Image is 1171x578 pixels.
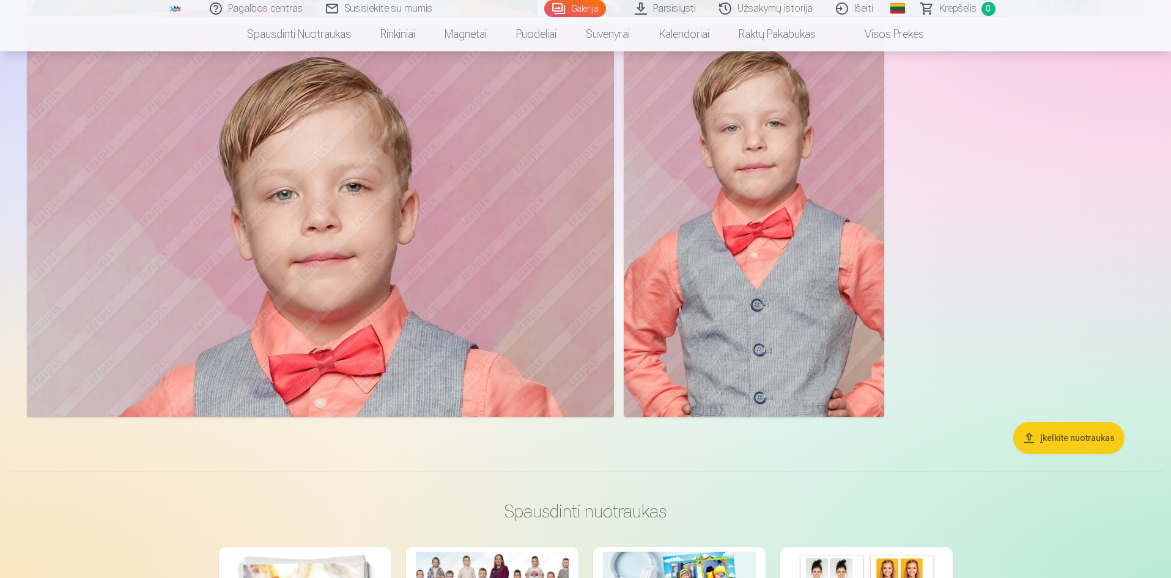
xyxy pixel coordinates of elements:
a: Raktų pakabukas [724,17,830,51]
span: 0 [981,2,996,16]
a: Puodeliai [501,17,571,51]
a: Rinkiniai [366,17,430,51]
a: Kalendoriai [645,17,724,51]
img: /fa5 [169,5,182,12]
a: Magnetai [430,17,501,51]
a: Suvenyrai [571,17,645,51]
a: Spausdinti nuotraukas [232,17,366,51]
a: Visos prekės [830,17,939,51]
button: Įkelkite nuotraukas [1013,422,1125,454]
h3: Spausdinti nuotraukas [229,500,943,522]
span: Krepšelis [939,1,977,16]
